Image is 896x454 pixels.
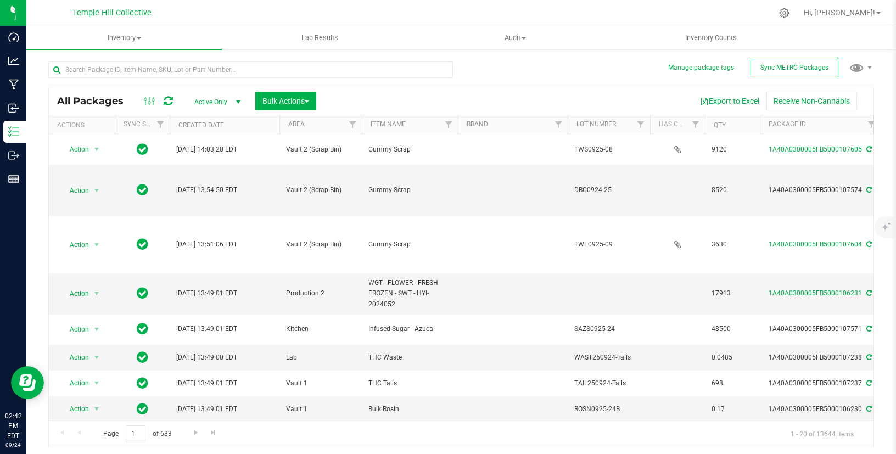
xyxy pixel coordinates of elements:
[714,121,726,129] a: Qty
[650,115,705,134] th: Has COA
[90,286,104,301] span: select
[758,404,882,414] div: 1A40A0300005FB5000106230
[751,58,838,77] button: Sync METRC Packages
[712,288,753,299] span: 17913
[758,352,882,363] div: 1A40A0300005FB5000107238
[440,115,458,134] a: Filter
[368,144,451,155] span: Gummy Scrap
[712,352,753,363] span: 0.0485
[5,411,21,441] p: 02:42 PM EDT
[769,240,862,248] a: 1A40A0300005FB5000107604
[72,8,152,18] span: Temple Hill Collective
[176,352,237,363] span: [DATE] 13:49:00 EDT
[152,115,170,134] a: Filter
[368,352,451,363] span: THC Waste
[368,324,451,334] span: Infused Sugar - Azuca
[712,404,753,414] span: 0.17
[865,325,872,333] span: Sync from Compliance System
[57,95,135,107] span: All Packages
[782,425,863,442] span: 1 - 20 of 13644 items
[865,354,872,361] span: Sync from Compliance System
[176,288,237,299] span: [DATE] 13:49:01 EDT
[178,121,224,129] a: Created Date
[176,324,237,334] span: [DATE] 13:49:01 EDT
[60,142,89,157] span: Action
[574,144,643,155] span: TWS0925-08
[368,185,451,195] span: Gummy Scrap
[766,92,857,110] button: Receive Non-Cannabis
[418,26,613,49] a: Audit
[418,33,613,43] span: Audit
[176,144,237,155] span: [DATE] 14:03:20 EDT
[222,26,417,49] a: Lab Results
[188,425,204,440] a: Go to the next page
[255,92,316,110] button: Bulk Actions
[137,237,148,252] span: In Sync
[286,144,355,155] span: Vault 2 (Scrap Bin)
[288,120,305,128] a: Area
[176,185,237,195] span: [DATE] 13:54:50 EDT
[287,33,353,43] span: Lab Results
[94,425,181,442] span: Page of 683
[57,121,110,129] div: Actions
[286,288,355,299] span: Production 2
[712,324,753,334] span: 48500
[865,145,872,153] span: Sync from Compliance System
[137,375,148,391] span: In Sync
[863,115,881,134] a: Filter
[137,182,148,198] span: In Sync
[26,26,222,49] a: Inventory
[8,79,19,90] inline-svg: Manufacturing
[865,289,872,297] span: Sync from Compliance System
[90,401,104,417] span: select
[865,240,872,248] span: Sync from Compliance System
[758,324,882,334] div: 1A40A0300005FB5000107571
[574,185,643,195] span: DBC0924-25
[865,405,872,413] span: Sync from Compliance System
[804,8,875,17] span: Hi, [PERSON_NAME]!
[574,239,643,250] span: TWF0925-09
[90,142,104,157] span: select
[760,64,828,71] span: Sync METRC Packages
[60,237,89,253] span: Action
[8,150,19,161] inline-svg: Outbound
[60,286,89,301] span: Action
[286,404,355,414] span: Vault 1
[368,404,451,414] span: Bulk Rosin
[613,26,809,49] a: Inventory Counts
[574,404,643,414] span: ROSN0925-24B
[26,33,222,43] span: Inventory
[368,278,451,310] span: WGT - FLOWER - FRESH FROZEN - SWT - HYI-2024052
[286,378,355,389] span: Vault 1
[137,350,148,365] span: In Sync
[865,379,872,387] span: Sync from Compliance System
[712,378,753,389] span: 698
[777,8,791,18] div: Manage settings
[126,425,145,442] input: 1
[574,324,643,334] span: SAZS0925-24
[712,239,753,250] span: 3630
[758,185,882,195] div: 1A40A0300005FB5000107574
[60,183,89,198] span: Action
[124,120,166,128] a: Sync Status
[574,352,643,363] span: WAST250924-Tails
[368,239,451,250] span: Gummy Scrap
[262,97,309,105] span: Bulk Actions
[286,352,355,363] span: Lab
[769,120,806,128] a: Package ID
[769,145,862,153] a: 1A40A0300005FB5000107605
[286,185,355,195] span: Vault 2 (Scrap Bin)
[8,103,19,114] inline-svg: Inbound
[574,378,643,389] span: TAIL250924-Tails
[8,32,19,43] inline-svg: Dashboard
[90,350,104,365] span: select
[344,115,362,134] a: Filter
[668,63,734,72] button: Manage package tags
[576,120,616,128] a: Lot Number
[176,378,237,389] span: [DATE] 13:49:01 EDT
[8,173,19,184] inline-svg: Reports
[693,92,766,110] button: Export to Excel
[90,375,104,391] span: select
[176,404,237,414] span: [DATE] 13:49:01 EDT
[90,237,104,253] span: select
